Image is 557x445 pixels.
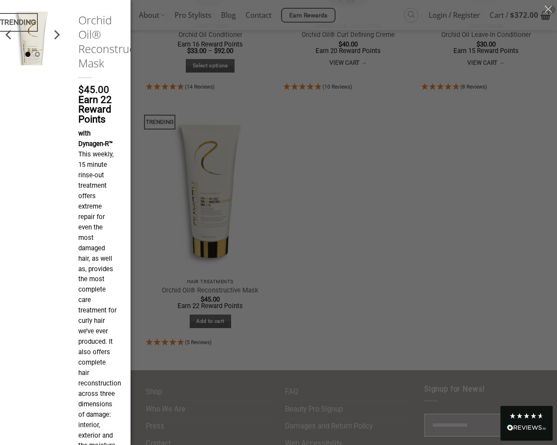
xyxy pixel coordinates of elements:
[78,130,113,148] strong: with Dynagen-R™
[509,412,544,419] div: 4.8 Stars
[48,26,64,43] button: Next
[507,423,546,434] div: Read All Reviews
[78,94,112,125] span: Earn 22 Reward Points
[78,84,109,95] bdi: 45.00
[507,425,546,431] img: REVIEWS.io
[25,52,30,57] li: Page dot 1
[78,84,84,95] span: $
[78,13,117,70] a: Orchid Oil® Reconstructive Mask
[35,52,40,57] li: Page dot 2
[1,26,17,43] button: Previous
[500,406,553,441] div: Read All Reviews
